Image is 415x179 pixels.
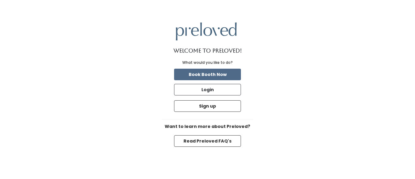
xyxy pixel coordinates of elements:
[173,99,242,113] a: Sign up
[176,22,237,40] img: preloved logo
[162,124,253,129] h6: Want to learn more about Preloved?
[173,83,242,97] a: Login
[173,48,242,54] h1: Welcome to Preloved!
[174,69,241,80] button: Book Booth Now
[174,100,241,112] button: Sign up
[174,135,241,147] button: Read Preloved FAQ's
[182,60,233,65] div: What would you like to do?
[174,84,241,95] button: Login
